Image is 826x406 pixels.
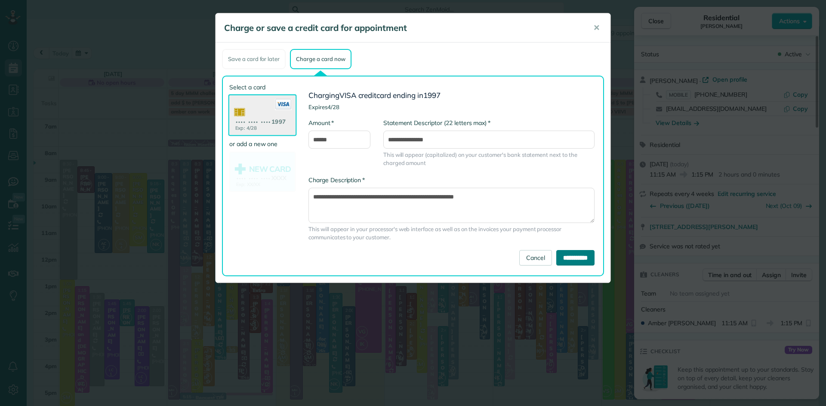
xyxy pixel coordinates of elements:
[327,104,339,110] span: 4/28
[229,83,296,92] label: Select a card
[308,225,595,241] span: This will appear in your processor's web interface as well as on the invoices your payment proces...
[358,91,377,100] span: credit
[308,104,595,110] h4: Expires
[423,91,441,100] span: 1997
[222,49,286,69] div: Save a card for later
[308,119,334,127] label: Amount
[224,22,581,34] h5: Charge or save a credit card for appointment
[519,250,552,266] a: Cancel
[229,140,296,148] label: or add a new one
[308,176,365,184] label: Charge Description
[308,92,595,100] h3: Charging card ending in
[593,23,600,33] span: ✕
[383,119,490,127] label: Statement Descriptor (22 letters max)
[339,91,357,100] span: VISA
[290,49,351,69] div: Charge a card now
[383,151,595,167] span: This will appear (capitalized) on your customer's bank statement next to the charged amount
